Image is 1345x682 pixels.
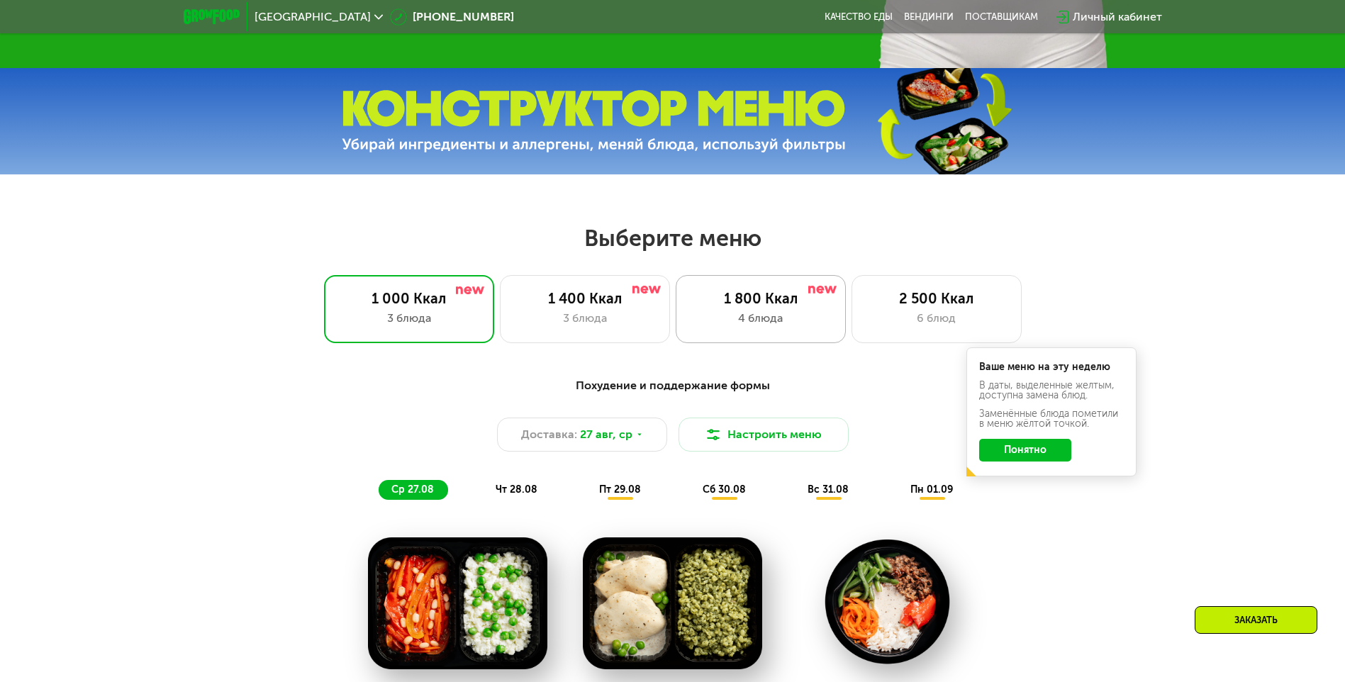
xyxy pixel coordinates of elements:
[825,11,893,23] a: Качество еды
[339,290,479,307] div: 1 000 Ккал
[679,418,849,452] button: Настроить меню
[496,483,537,496] span: чт 28.08
[390,9,514,26] a: [PHONE_NUMBER]
[808,483,849,496] span: вс 31.08
[691,290,831,307] div: 1 800 Ккал
[979,439,1071,462] button: Понятно
[1195,606,1317,634] div: Заказать
[599,483,641,496] span: пт 29.08
[691,310,831,327] div: 4 блюда
[515,290,655,307] div: 1 400 Ккал
[979,409,1124,429] div: Заменённые блюда пометили в меню жёлтой точкой.
[580,426,632,443] span: 27 авг, ср
[515,310,655,327] div: 3 блюда
[866,290,1007,307] div: 2 500 Ккал
[979,381,1124,401] div: В даты, выделенные желтым, доступна замена блюд.
[1073,9,1162,26] div: Личный кабинет
[965,11,1038,23] div: поставщикам
[253,377,1093,395] div: Похудение и поддержание формы
[339,310,479,327] div: 3 блюда
[904,11,954,23] a: Вендинги
[866,310,1007,327] div: 6 блюд
[910,483,953,496] span: пн 01.09
[521,426,577,443] span: Доставка:
[391,483,434,496] span: ср 27.08
[45,224,1300,252] h2: Выберите меню
[703,483,746,496] span: сб 30.08
[255,11,371,23] span: [GEOGRAPHIC_DATA]
[979,362,1124,372] div: Ваше меню на эту неделю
